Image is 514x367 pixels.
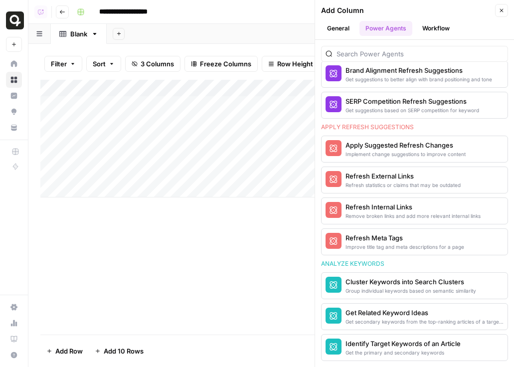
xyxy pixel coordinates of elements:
button: Row Height [262,56,320,72]
button: Refresh Meta TagsImprove title tag and meta descriptions for a page [322,229,508,255]
div: Get suggestions based on SERP competition for keyword [345,106,479,114]
button: General [321,21,355,36]
a: Your Data [6,120,22,136]
div: Refresh Internal Links [345,202,481,212]
a: Usage [6,315,22,331]
button: Refresh External LinksRefresh statistics or claims that may be outdated [322,167,508,193]
div: Refresh Meta Tags [345,233,464,243]
button: Apply Suggested Refresh ChangesImplement change suggestions to improve content [322,136,508,162]
button: 3 Columns [125,56,180,72]
button: Identify Target Keywords of an ArticleGet the primary and secondary keywords [322,335,508,361]
div: Identify Target Keywords of an Article [345,339,461,349]
a: Browse [6,72,22,88]
img: Quso.ai Logo [6,11,24,29]
div: Get secondary keywords from the top-ranking articles of a target search term [345,318,504,326]
span: Freeze Columns [200,59,251,69]
input: Search Power Agents [337,49,504,59]
a: Home [6,56,22,72]
span: Sort [93,59,106,69]
span: Add 10 Rows [104,346,144,356]
div: Apply refresh suggestions [321,123,508,132]
button: SERP Competition Refresh SuggestionsGet suggestions based on SERP competition for keyword [322,92,508,118]
div: Implement change suggestions to improve content [345,150,466,158]
div: Brand Alignment Refresh Suggestions [345,65,492,75]
div: SERP Competition Refresh Suggestions [345,96,479,106]
div: Apply Suggested Refresh Changes [345,140,466,150]
button: Add 10 Rows [89,343,150,359]
span: 3 Columns [141,59,174,69]
span: Add Row [55,346,83,356]
span: Filter [51,59,67,69]
a: Learning Hub [6,331,22,347]
div: Refresh statistics or claims that may be outdated [345,181,461,189]
button: Add Row [40,343,89,359]
a: Settings [6,299,22,315]
button: Get Related Keyword IdeasGet secondary keywords from the top-ranking articles of a target search ... [322,304,508,330]
button: Filter [44,56,82,72]
button: Cluster Keywords into Search ClustersGroup individual keywords based on semantic similarity [322,273,508,299]
div: Cluster Keywords into Search Clusters [345,277,476,287]
span: Row Height [277,59,313,69]
button: Workflow [416,21,456,36]
div: Improve title tag and meta descriptions for a page [345,243,464,251]
button: Help + Support [6,347,22,363]
a: Blank [51,24,107,44]
div: Get suggestions to better align with brand positioning and tone [345,75,492,83]
button: Sort [86,56,121,72]
div: Get Related Keyword Ideas [345,308,504,318]
div: Remove broken links and add more relevant internal links [345,212,481,220]
button: Power Agents [359,21,412,36]
button: Freeze Columns [184,56,258,72]
div: Analyze keywords [321,259,508,268]
div: Group individual keywords based on semantic similarity [345,287,476,295]
a: Insights [6,88,22,104]
div: Get the primary and secondary keywords [345,349,461,357]
button: Refresh Internal LinksRemove broken links and add more relevant internal links [322,198,508,224]
a: Opportunities [6,104,22,120]
button: Workspace: Quso.ai [6,8,22,33]
div: Refresh External Links [345,171,461,181]
div: Blank [70,29,87,39]
button: Brand Alignment Refresh SuggestionsGet suggestions to better align with brand positioning and tone [322,61,508,87]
